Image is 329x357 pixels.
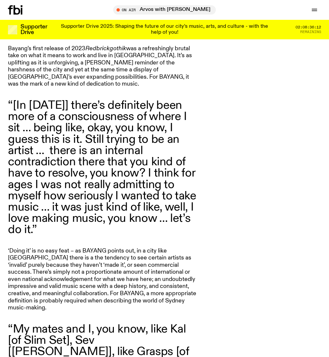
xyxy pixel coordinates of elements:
p: ‘Doing it’ is no easy feat – as BAYANG points out, in a city like [GEOGRAPHIC_DATA] there is a th... [8,248,199,312]
p: Supporter Drive 2025: Shaping the future of our city’s music, arts, and culture - with the help o... [56,24,273,35]
blockquote: “[In [DATE]] there’s definitely been more of a consciousness of where I sit … being like, okay, y... [8,100,199,235]
span: Remaining [300,30,321,34]
span: 02:08:36:12 [296,25,321,29]
button: On AirArvos with [PERSON_NAME] [113,5,216,15]
p: Bayang’s first release of 2023 was a refreshingly brutal take on what it means to work and live i... [8,45,199,88]
em: Redbrickgothik [85,46,126,52]
h3: Supporter Drive [21,24,47,35]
